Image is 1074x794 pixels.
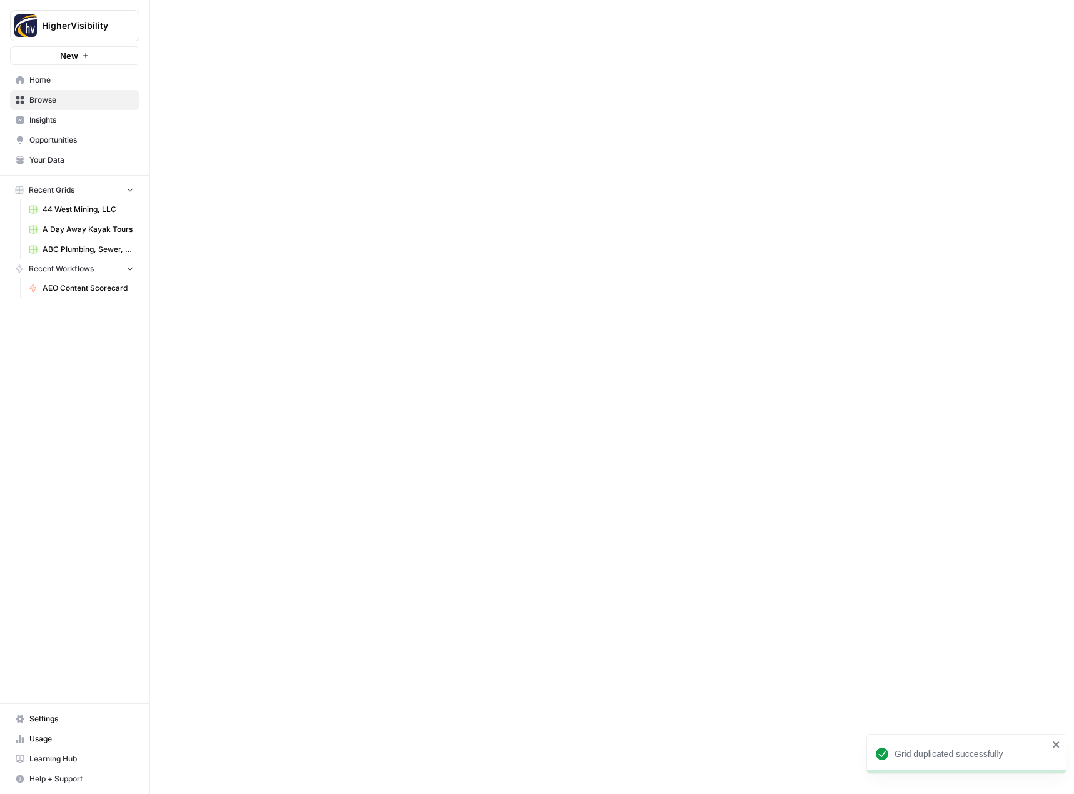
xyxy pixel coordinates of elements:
span: A Day Away Kayak Tours [43,224,134,235]
button: Workspace: HigherVisibility [10,10,139,41]
a: Insights [10,110,139,130]
a: Home [10,70,139,90]
button: Recent Grids [10,181,139,199]
span: Recent Grids [29,184,74,196]
span: ABC Plumbing, Sewer, Heating, Cooling & Electric [43,244,134,255]
span: Browse [29,94,134,106]
span: 44 West Mining, LLC [43,204,134,215]
a: AEO Content Scorecard [23,278,139,298]
img: HigherVisibility Logo [14,14,37,37]
a: Usage [10,729,139,749]
div: Grid duplicated successfully [895,748,1048,760]
span: Home [29,74,134,86]
span: HigherVisibility [42,19,118,32]
span: Help + Support [29,773,134,785]
span: Learning Hub [29,753,134,765]
a: A Day Away Kayak Tours [23,219,139,239]
button: Recent Workflows [10,259,139,278]
span: Usage [29,733,134,745]
a: Your Data [10,150,139,170]
a: ABC Plumbing, Sewer, Heating, Cooling & Electric [23,239,139,259]
a: Opportunities [10,130,139,150]
button: New [10,46,139,65]
a: Learning Hub [10,749,139,769]
a: Settings [10,709,139,729]
a: 44 West Mining, LLC [23,199,139,219]
button: Help + Support [10,769,139,789]
span: AEO Content Scorecard [43,283,134,294]
a: Browse [10,90,139,110]
span: Insights [29,114,134,126]
span: Settings [29,713,134,725]
button: close [1052,740,1061,750]
span: Recent Workflows [29,263,94,274]
span: Your Data [29,154,134,166]
span: Opportunities [29,134,134,146]
span: New [60,49,78,62]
